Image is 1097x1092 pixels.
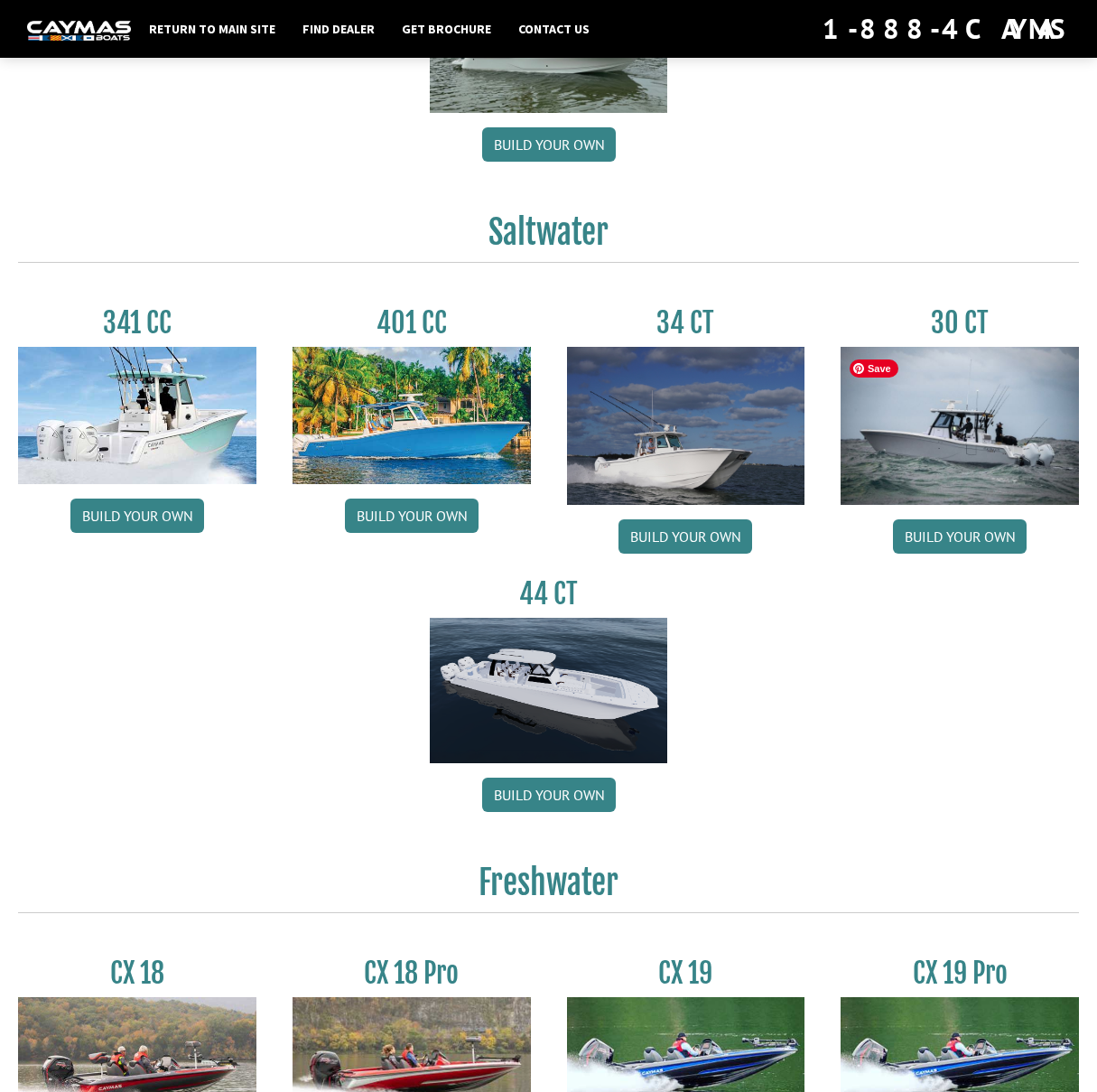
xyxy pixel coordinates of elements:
[567,957,805,990] h3: CX 19
[482,778,616,812] a: Build your own
[841,306,1079,340] h3: 30 CT
[893,519,1027,554] a: Build your own
[293,957,531,990] h3: CX 18 Pro
[293,347,531,484] img: 401CC_thumb.pg.jpg
[18,306,256,340] h3: 341 CC
[430,577,668,611] h3: 44 CT
[293,306,531,340] h3: 401 CC
[293,17,384,41] a: Find Dealer
[841,957,1079,990] h3: CX 19 Pro
[18,863,1079,913] h2: Freshwater
[618,519,752,554] a: Build your own
[482,127,616,162] a: Build your own
[430,618,668,762] img: 44ct_background.png
[70,499,204,533] a: Build your own
[393,17,500,41] a: Get Brochure
[567,306,805,340] h3: 34 CT
[18,957,256,990] h3: CX 18
[345,499,479,533] a: Build your own
[18,347,256,484] img: 341CC-thumbjpg.jpg
[850,359,898,378] span: Save
[140,17,284,41] a: Return to main site
[509,17,599,41] a: Contact Us
[567,347,805,506] img: Caymas_34_CT_pic_1.jpg
[823,9,1070,49] div: 1-888-4CAYMAS
[841,347,1079,506] img: 30_CT_photo_shoot_for_caymas_connect.jpg
[27,21,131,40] img: white-logo-c9c8dbefe5ff5ceceb0f0178aa75bf4bb51f6bca0971e226c86eb53dfe498488.png
[18,212,1079,263] h2: Saltwater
